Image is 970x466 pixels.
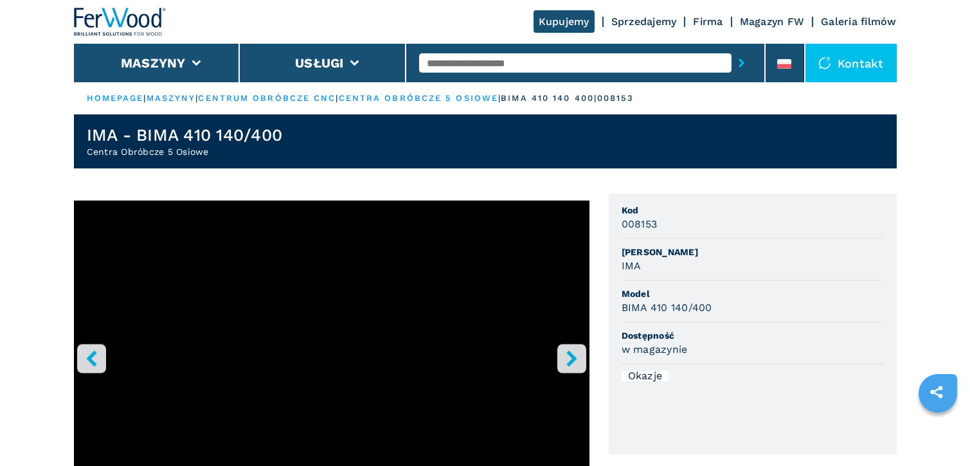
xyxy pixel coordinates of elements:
span: Kod [622,204,884,217]
button: Usługi [295,55,344,71]
p: bima 410 140 400 | [501,93,597,104]
div: Okazje [622,371,669,381]
button: Maszyny [121,55,186,71]
a: Firma [693,15,723,28]
h3: 008153 [622,217,658,231]
div: Kontakt [805,44,897,82]
h1: IMA - BIMA 410 140/400 [87,125,283,145]
a: sharethis [921,376,953,408]
img: Ferwood [74,8,166,36]
span: Dostępność [622,329,884,342]
h3: IMA [622,258,642,273]
a: Kupujemy [534,10,595,33]
span: | [336,93,338,103]
a: Magazyn FW [740,15,805,28]
span: | [498,93,501,103]
span: | [143,93,146,103]
a: Sprzedajemy [611,15,677,28]
h2: Centra Obróbcze 5 Osiowe [87,145,283,158]
p: 008153 [597,93,634,104]
button: right-button [557,344,586,373]
span: [PERSON_NAME] [622,246,884,258]
img: Kontakt [818,57,831,69]
button: left-button [77,344,106,373]
a: Galeria filmów [821,15,897,28]
a: centrum obróbcze cnc [198,93,336,103]
a: centra obróbcze 5 osiowe [339,93,498,103]
span: Model [622,287,884,300]
h3: w magazynie [622,342,688,357]
button: submit-button [732,48,751,78]
h3: BIMA 410 140/400 [622,300,712,315]
a: maszyny [147,93,196,103]
a: HOMEPAGE [87,93,144,103]
span: | [195,93,198,103]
